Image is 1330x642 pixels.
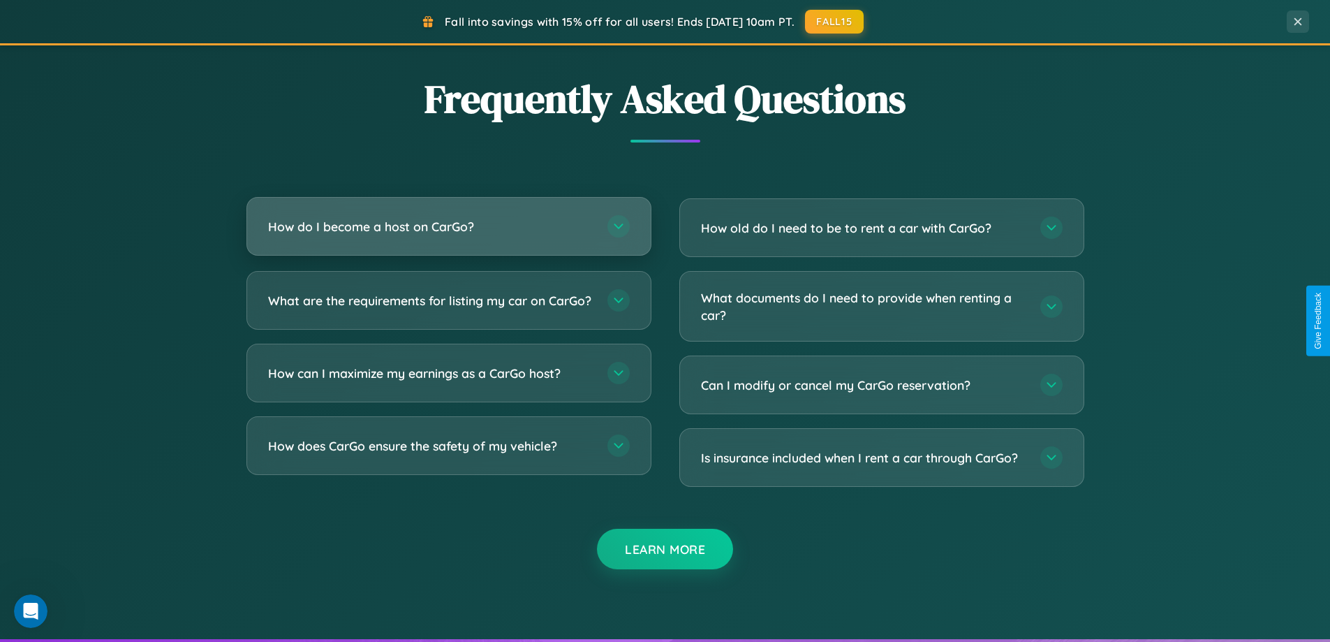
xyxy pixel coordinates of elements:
h3: How do I become a host on CarGo? [268,218,593,235]
h3: How old do I need to be to rent a car with CarGo? [701,219,1026,237]
div: Give Feedback [1313,293,1323,349]
iframe: Intercom live chat [14,594,47,628]
h3: Can I modify or cancel my CarGo reservation? [701,377,1026,394]
h3: What are the requirements for listing my car on CarGo? [268,292,593,309]
h3: Is insurance included when I rent a car through CarGo? [701,449,1026,467]
span: Fall into savings with 15% off for all users! Ends [DATE] 10am PT. [445,15,795,29]
button: Learn More [597,529,733,569]
h3: How does CarGo ensure the safety of my vehicle? [268,437,593,455]
h2: Frequently Asked Questions [246,72,1084,126]
h3: What documents do I need to provide when renting a car? [701,289,1026,323]
button: FALL15 [805,10,864,34]
h3: How can I maximize my earnings as a CarGo host? [268,365,593,382]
